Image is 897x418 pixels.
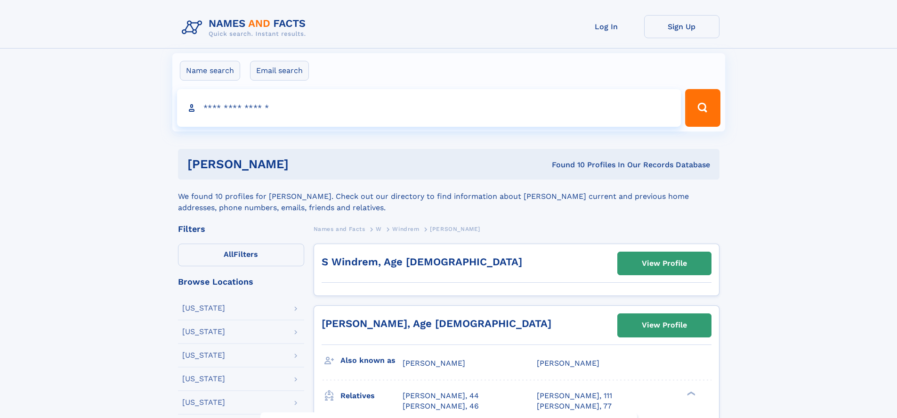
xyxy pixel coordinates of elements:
a: Names and Facts [314,223,365,235]
div: Filters [178,225,304,233]
span: W [376,226,382,232]
a: [PERSON_NAME], 46 [403,401,479,411]
a: [PERSON_NAME], 77 [537,401,612,411]
div: [US_STATE] [182,375,225,383]
a: View Profile [618,252,711,275]
div: ❯ [685,390,696,396]
a: Windrem [392,223,419,235]
a: W [376,223,382,235]
div: View Profile [642,253,687,274]
span: Windrem [392,226,419,232]
h1: [PERSON_NAME] [187,158,420,170]
label: Filters [178,244,304,266]
label: Name search [180,61,240,81]
div: [US_STATE] [182,352,225,359]
a: Log In [569,15,644,38]
a: [PERSON_NAME], Age [DEMOGRAPHIC_DATA] [322,318,551,329]
a: [PERSON_NAME], 44 [403,391,479,401]
a: [PERSON_NAME], 111 [537,391,612,401]
span: All [224,250,234,259]
a: Sign Up [644,15,719,38]
div: Browse Locations [178,278,304,286]
button: Search Button [685,89,720,127]
a: View Profile [618,314,711,336]
img: Logo Names and Facts [178,15,314,41]
a: S Windrem, Age [DEMOGRAPHIC_DATA] [322,256,522,268]
h3: Also known as [340,352,403,369]
div: Found 10 Profiles In Our Records Database [420,160,710,170]
span: [PERSON_NAME] [403,359,465,368]
label: Email search [250,61,309,81]
input: search input [177,89,681,127]
h3: Relatives [340,388,403,404]
div: View Profile [642,314,687,336]
div: [US_STATE] [182,304,225,312]
div: [US_STATE] [182,399,225,406]
span: [PERSON_NAME] [430,226,480,232]
div: We found 10 profiles for [PERSON_NAME]. Check out our directory to find information about [PERSON... [178,180,719,213]
div: [US_STATE] [182,328,225,336]
span: [PERSON_NAME] [537,359,599,368]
